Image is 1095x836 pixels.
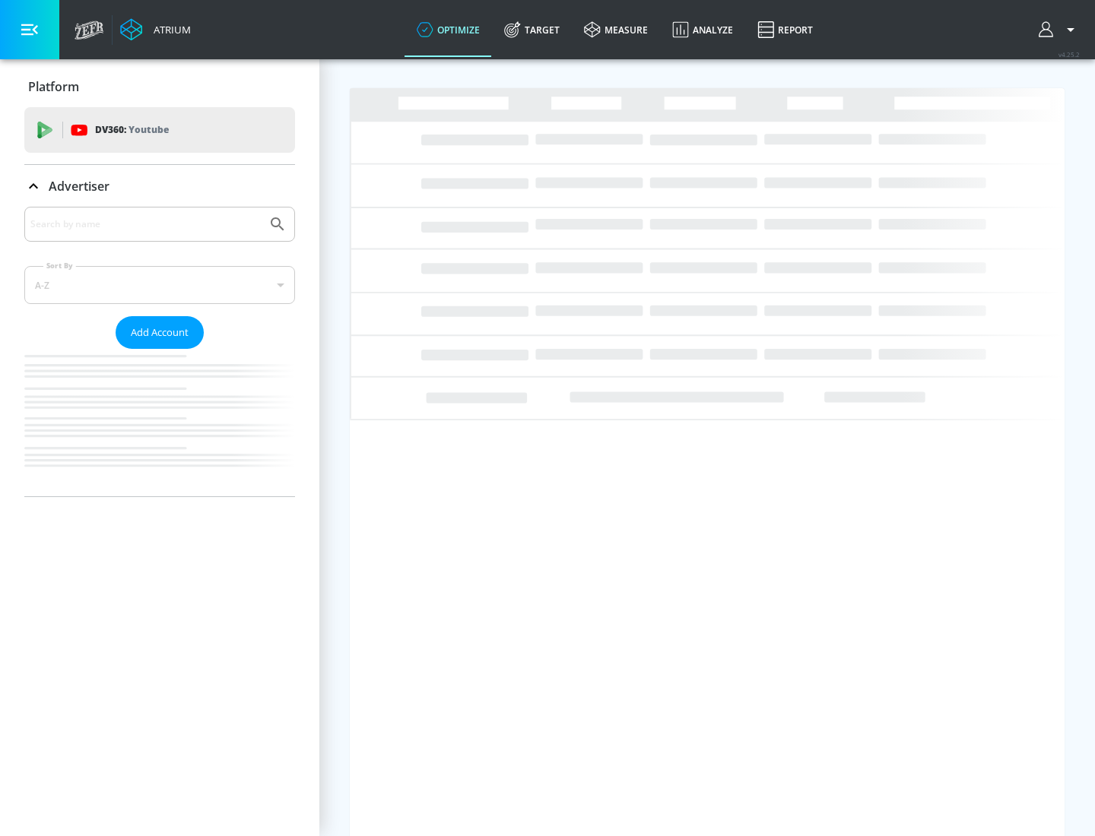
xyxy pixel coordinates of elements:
[129,122,169,138] p: Youtube
[24,65,295,108] div: Platform
[148,23,191,36] div: Atrium
[24,266,295,304] div: A-Z
[28,78,79,95] p: Platform
[24,207,295,496] div: Advertiser
[572,2,660,57] a: measure
[745,2,825,57] a: Report
[49,178,109,195] p: Advertiser
[131,324,189,341] span: Add Account
[405,2,492,57] a: optimize
[24,165,295,207] div: Advertiser
[116,316,204,349] button: Add Account
[120,18,191,41] a: Atrium
[492,2,572,57] a: Target
[1058,50,1080,59] span: v 4.25.2
[43,261,76,271] label: Sort By
[30,214,261,234] input: Search by name
[95,122,169,138] p: DV360:
[24,349,295,496] nav: list of Advertiser
[660,2,745,57] a: Analyze
[24,107,295,153] div: DV360: Youtube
